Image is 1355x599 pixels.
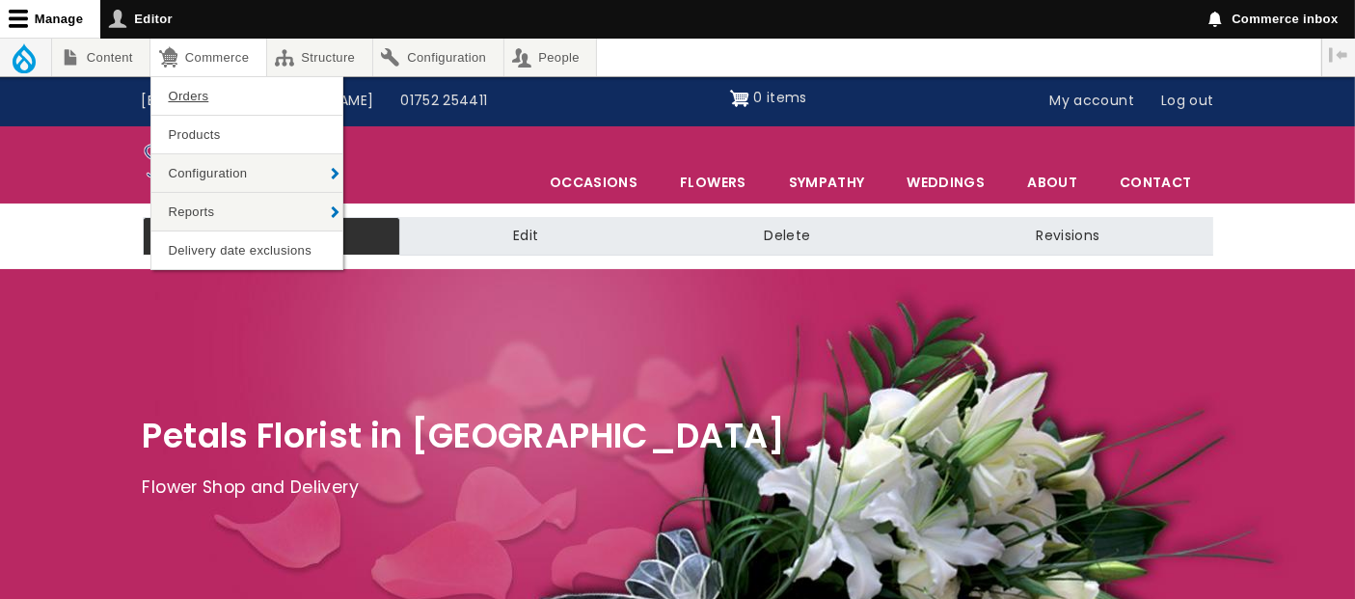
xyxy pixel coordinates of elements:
[730,83,749,114] img: Shopping cart
[1037,83,1149,120] a: My account
[923,217,1212,256] a: Revisions
[151,116,342,153] a: Products
[886,162,1005,203] span: Weddings
[387,83,501,120] a: 01752 254411
[1322,39,1355,71] button: Vertical orientation
[1099,162,1211,203] a: Contact
[151,231,342,269] a: Delivery date exclusions
[151,77,342,115] a: Orders
[753,88,806,107] span: 0 items
[730,83,807,114] a: Shopping cart 0 items
[400,217,651,256] a: Edit
[143,217,400,256] a: View
[143,412,786,459] span: Petals Florist in [GEOGRAPHIC_DATA]
[1148,83,1227,120] a: Log out
[151,154,342,192] a: Configuration
[151,193,342,231] a: Reports
[128,83,388,120] a: [EMAIL_ADDRESS][DOMAIN_NAME]
[660,162,766,203] a: Flowers
[504,39,597,76] a: People
[1007,162,1098,203] a: About
[651,217,923,256] a: Delete
[143,474,1213,503] p: Flower Shop and Delivery
[128,217,1228,256] nav: Tabs
[529,162,658,203] span: Occasions
[769,162,885,203] a: Sympathy
[150,39,265,76] a: Commerce
[267,39,372,76] a: Structure
[52,39,149,76] a: Content
[143,131,242,199] img: Home
[373,39,503,76] a: Configuration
